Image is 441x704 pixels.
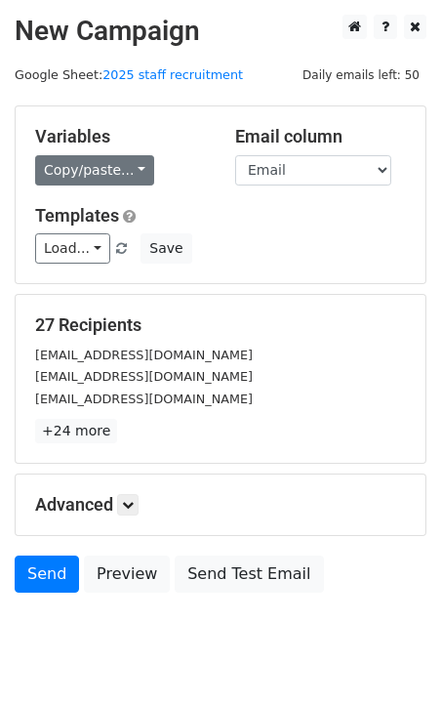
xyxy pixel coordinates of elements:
[84,556,170,593] a: Preview
[35,233,110,264] a: Load...
[35,314,406,336] h5: 27 Recipients
[35,205,119,226] a: Templates
[35,392,253,406] small: [EMAIL_ADDRESS][DOMAIN_NAME]
[35,126,206,147] h5: Variables
[15,556,79,593] a: Send
[35,494,406,516] h5: Advanced
[102,67,243,82] a: 2025 staff recruitment
[35,419,117,443] a: +24 more
[35,155,154,186] a: Copy/paste...
[175,556,323,593] a: Send Test Email
[343,610,441,704] iframe: Chat Widget
[15,15,426,48] h2: New Campaign
[235,126,406,147] h5: Email column
[15,67,243,82] small: Google Sheet:
[35,369,253,384] small: [EMAIL_ADDRESS][DOMAIN_NAME]
[296,64,426,86] span: Daily emails left: 50
[140,233,191,264] button: Save
[296,67,426,82] a: Daily emails left: 50
[35,348,253,362] small: [EMAIL_ADDRESS][DOMAIN_NAME]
